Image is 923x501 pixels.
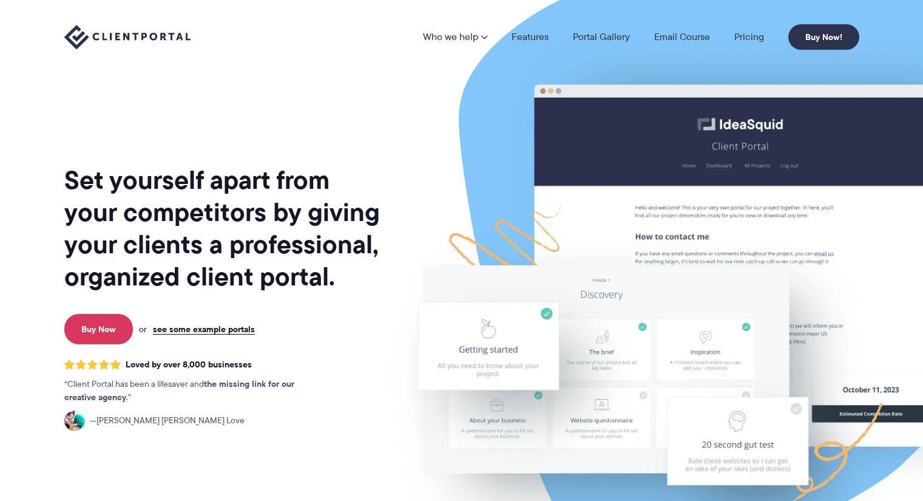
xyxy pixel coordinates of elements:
[64,164,382,293] h1: Set yourself apart from your competitors by giving your clients a professional, organized client ...
[512,32,549,42] a: Features
[90,414,245,428] span: [PERSON_NAME] [PERSON_NAME] Love
[64,377,294,404] strong: the missing link for our creative agency
[64,378,319,404] p: Client Portal has been a lifesaver and .
[139,324,147,335] span: or
[734,32,764,42] a: Pricing
[788,24,859,50] a: Buy Now!
[654,32,710,42] a: Email Course
[153,324,255,335] a: see some example portals
[423,32,487,42] a: Who we help
[573,32,630,42] a: Portal Gallery
[126,360,252,370] span: Loved by over 8,000 businesses
[64,314,133,344] a: Buy Now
